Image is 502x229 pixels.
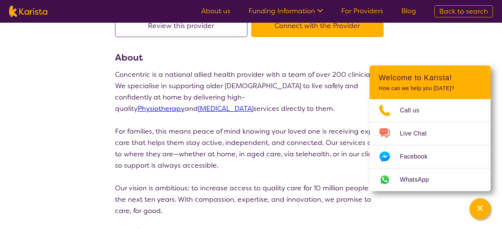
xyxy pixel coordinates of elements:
[138,104,185,113] a: Physiotherapy
[115,21,251,30] a: Review this provider
[434,5,493,17] a: Back to search
[115,70,379,113] span: Concentric is a national allied health provider with a team of over 200 clinicians. We specialise...
[115,127,386,170] span: For families, this means peace of mind knowing your loved one is receiving expert care that helps...
[379,85,482,92] p: How can we help you [DATE]?
[115,14,247,37] button: Review this provider
[341,6,383,16] a: For Providers
[251,21,387,30] a: Connect with the Provider
[115,184,385,215] span: Our vision is ambitious: to increase access to quality care for 10 million people over the next t...
[400,105,429,116] span: Call us
[379,73,482,82] h2: Welcome to Karista!
[9,6,47,17] img: Karista logo
[469,198,491,220] button: Channel Menu
[400,151,437,162] span: Facebook
[400,128,436,139] span: Live Chat
[115,51,387,64] h3: About
[370,168,491,191] a: Web link opens in a new tab.
[201,6,230,16] a: About us
[198,104,253,113] a: [MEDICAL_DATA]
[370,99,491,191] ul: Choose channel
[401,6,416,16] a: Blog
[249,6,323,16] a: Funding Information
[400,174,438,185] span: WhatsApp
[251,14,384,37] button: Connect with the Provider
[439,7,488,16] span: Back to search
[370,65,491,191] div: Channel Menu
